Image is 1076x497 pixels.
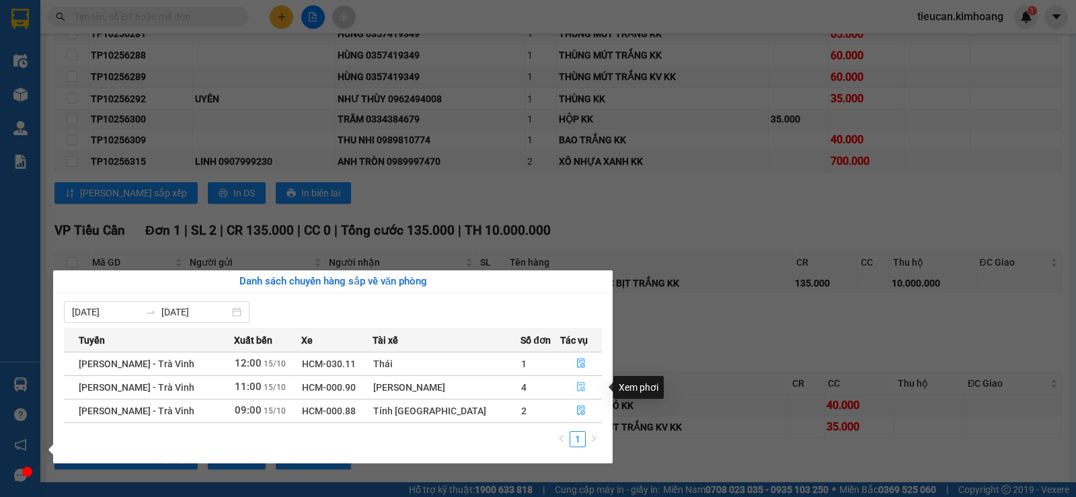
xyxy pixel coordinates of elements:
[235,404,262,416] span: 09:00
[373,356,520,371] div: Thái
[264,406,286,416] span: 15/10
[613,376,664,399] div: Xem phơi
[561,353,601,375] button: file-done
[235,381,262,393] span: 11:00
[521,382,527,393] span: 4
[79,382,194,393] span: [PERSON_NAME] - Trà Vinh
[373,333,398,348] span: Tài xế
[560,333,588,348] span: Tác vụ
[570,432,585,447] a: 1
[521,333,551,348] span: Số đơn
[561,400,601,422] button: file-done
[79,333,105,348] span: Tuyến
[553,431,570,447] li: Previous Page
[79,406,194,416] span: [PERSON_NAME] - Trà Vinh
[302,382,356,393] span: HCM-000.90
[161,305,229,319] input: Đến ngày
[64,274,602,290] div: Danh sách chuyến hàng sắp về văn phòng
[561,377,601,398] button: file-done
[576,406,586,416] span: file-done
[576,382,586,393] span: file-done
[145,307,156,317] span: swap-right
[590,434,598,443] span: right
[72,305,140,319] input: Từ ngày
[302,406,356,416] span: HCM-000.88
[521,358,527,369] span: 1
[79,358,194,369] span: [PERSON_NAME] - Trà Vinh
[264,383,286,392] span: 15/10
[586,431,602,447] li: Next Page
[558,434,566,443] span: left
[521,406,527,416] span: 2
[235,357,262,369] span: 12:00
[373,380,520,395] div: [PERSON_NAME]
[553,431,570,447] button: left
[302,358,356,369] span: HCM-030.11
[570,431,586,447] li: 1
[586,431,602,447] button: right
[373,404,520,418] div: Tính [GEOGRAPHIC_DATA]
[264,359,286,369] span: 15/10
[301,333,313,348] span: Xe
[145,307,156,317] span: to
[576,358,586,369] span: file-done
[234,333,272,348] span: Xuất bến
